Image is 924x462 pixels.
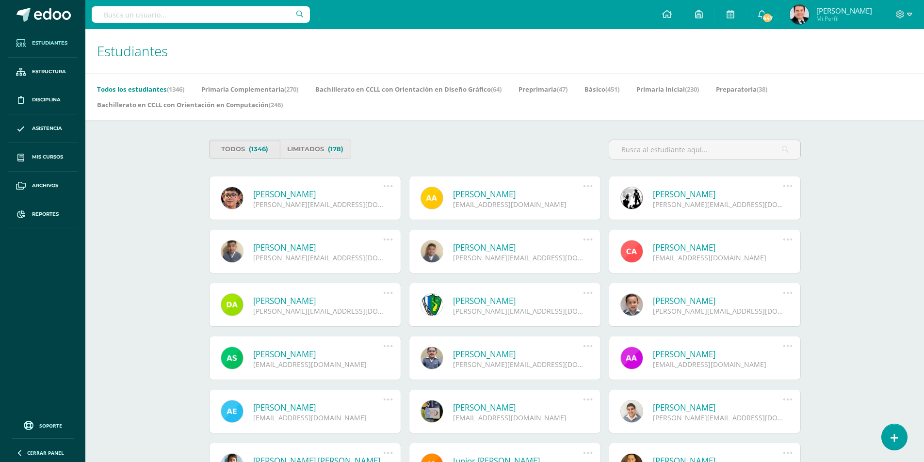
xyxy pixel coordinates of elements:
a: Reportes [8,200,78,229]
span: Disciplina [32,96,61,104]
div: [PERSON_NAME][EMAIL_ADDRESS][DOMAIN_NAME] [653,413,783,422]
input: Busca al estudiante aquí... [609,140,800,159]
div: [PERSON_NAME][EMAIL_ADDRESS][DOMAIN_NAME] [653,306,783,316]
span: Asistencia [32,125,62,132]
div: [EMAIL_ADDRESS][DOMAIN_NAME] [453,200,584,209]
span: Mi Perfil [816,15,872,23]
div: [PERSON_NAME][EMAIL_ADDRESS][DOMAIN_NAME] [453,253,584,262]
a: [PERSON_NAME] [453,402,584,413]
a: [PERSON_NAME] [653,402,783,413]
a: [PERSON_NAME] [253,295,384,306]
span: Estudiantes [97,42,168,60]
span: (47) [557,85,567,94]
a: Asistencia [8,114,78,143]
input: Busca un usuario... [92,6,310,23]
a: Estructura [8,58,78,86]
a: Estudiantes [8,29,78,58]
span: (1346) [249,140,268,158]
div: [PERSON_NAME][EMAIL_ADDRESS][DOMAIN_NAME] [253,253,384,262]
a: Todos(1346) [209,140,280,159]
span: Mis cursos [32,153,63,161]
div: [PERSON_NAME][EMAIL_ADDRESS][DOMAIN_NAME] [653,200,783,209]
span: (1346) [167,85,184,94]
span: Soporte [39,422,62,429]
span: (246) [269,100,283,109]
a: Bachillerato en CCLL con Orientación en Diseño Gráfico(64) [315,81,502,97]
a: Archivos [8,172,78,200]
a: [PERSON_NAME] [453,189,584,200]
span: Estudiantes [32,39,67,47]
span: (178) [328,140,343,158]
a: Primaria Inicial(230) [636,81,699,97]
span: Estructura [32,68,66,76]
div: [PERSON_NAME][EMAIL_ADDRESS][DOMAIN_NAME] [253,200,384,209]
a: Limitados(178) [280,140,351,159]
a: Básico(451) [584,81,619,97]
div: [EMAIL_ADDRESS][DOMAIN_NAME] [253,413,384,422]
a: Primaria Complementaria(270) [201,81,298,97]
a: Preprimaria(47) [519,81,567,97]
div: [EMAIL_ADDRESS][DOMAIN_NAME] [653,360,783,369]
span: (38) [757,85,767,94]
div: [EMAIL_ADDRESS][DOMAIN_NAME] [653,253,783,262]
div: [PERSON_NAME][EMAIL_ADDRESS][DOMAIN_NAME] [453,360,584,369]
span: 447 [762,13,773,23]
span: (64) [491,85,502,94]
a: [PERSON_NAME] [653,349,783,360]
a: [PERSON_NAME] [253,349,384,360]
a: [PERSON_NAME] [253,242,384,253]
span: (230) [685,85,699,94]
a: Mis cursos [8,143,78,172]
span: (451) [605,85,619,94]
a: [PERSON_NAME] [653,189,783,200]
div: [EMAIL_ADDRESS][DOMAIN_NAME] [253,360,384,369]
a: Todos los estudiantes(1346) [97,81,184,97]
span: Archivos [32,182,58,190]
div: [PERSON_NAME][EMAIL_ADDRESS][DOMAIN_NAME] [253,306,384,316]
a: Preparatoria(38) [716,81,767,97]
div: [PERSON_NAME][EMAIL_ADDRESS][DOMAIN_NAME] [453,306,584,316]
a: [PERSON_NAME] [453,295,584,306]
span: Cerrar panel [27,449,64,456]
div: [EMAIL_ADDRESS][DOMAIN_NAME] [453,413,584,422]
a: [PERSON_NAME] [453,349,584,360]
a: [PERSON_NAME] [653,295,783,306]
a: [PERSON_NAME] [253,189,384,200]
a: Disciplina [8,86,78,115]
span: [PERSON_NAME] [816,6,872,16]
span: Reportes [32,210,59,218]
a: [PERSON_NAME] [453,242,584,253]
span: (270) [284,85,298,94]
img: af1a872015daedc149f5fcb991658e4f.png [790,5,809,24]
a: Soporte [12,418,74,431]
a: [PERSON_NAME] [253,402,384,413]
a: Bachillerato en CCLL con Orientación en Computación(246) [97,97,283,112]
a: [PERSON_NAME] [653,242,783,253]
